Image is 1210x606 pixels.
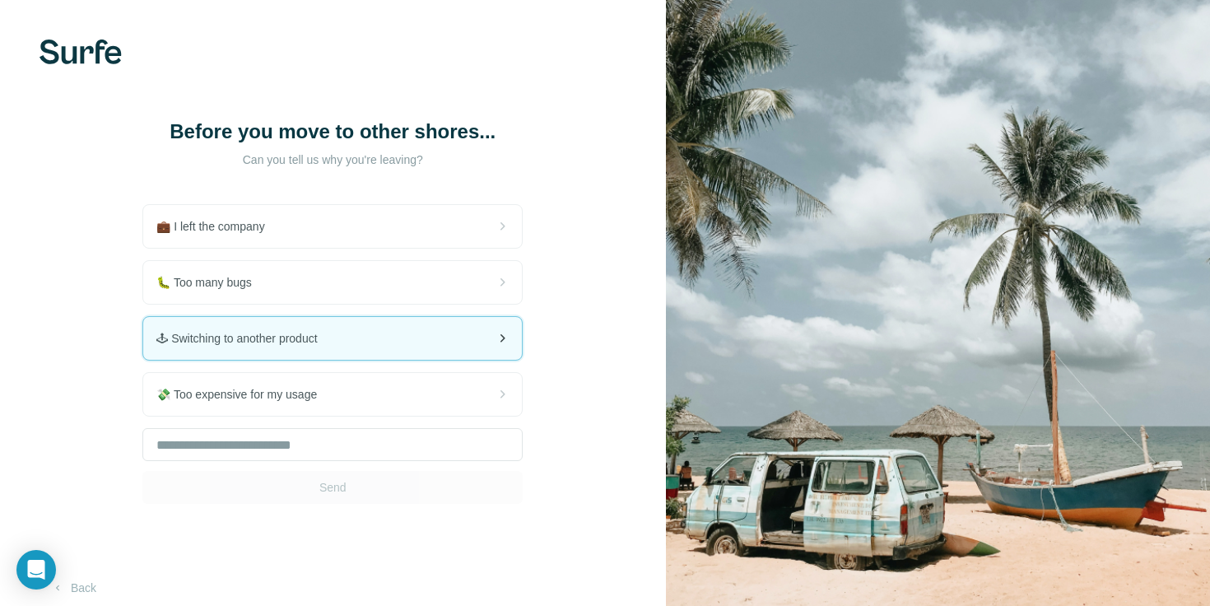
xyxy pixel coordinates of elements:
h1: Before you move to other shores... [168,119,497,145]
span: 💸 Too expensive for my usage [156,386,330,403]
span: 💼 I left the company [156,218,277,235]
img: Surfe's logo [40,40,122,64]
div: Open Intercom Messenger [16,550,56,590]
button: Back [40,573,108,603]
p: Can you tell us why you're leaving? [168,151,497,168]
span: 🕹 Switching to another product [156,330,330,347]
span: 🐛 Too many bugs [156,274,265,291]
